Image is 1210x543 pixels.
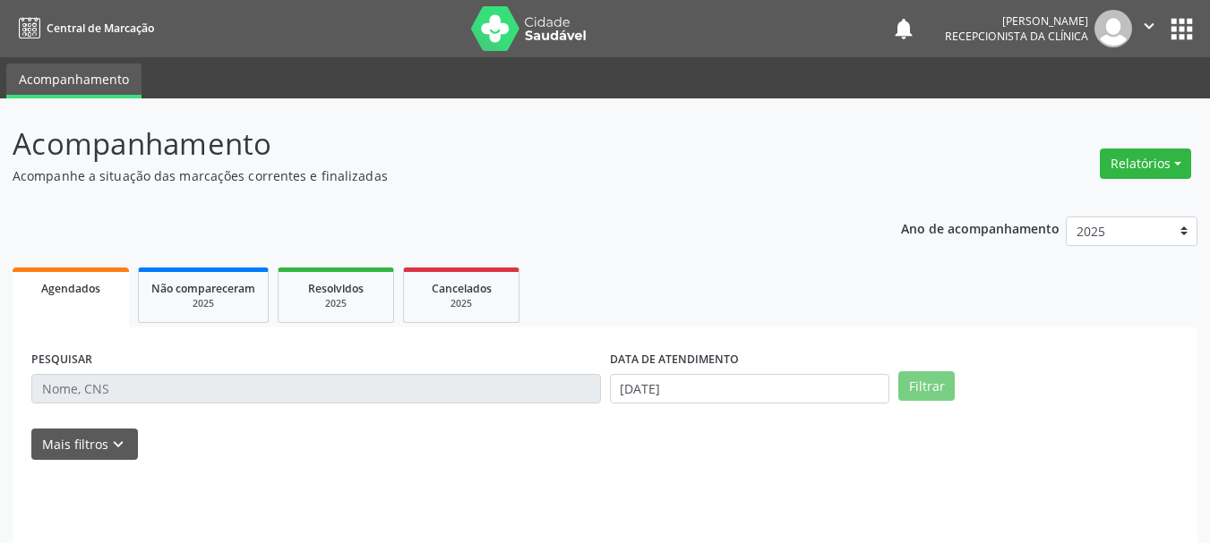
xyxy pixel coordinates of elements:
p: Ano de acompanhamento [901,216,1060,239]
div: 2025 [291,297,381,310]
img: img [1094,10,1132,47]
span: Resolvidos [308,281,364,296]
button:  [1132,10,1166,47]
i: keyboard_arrow_down [108,435,128,454]
button: Mais filtroskeyboard_arrow_down [31,428,138,460]
label: DATA DE ATENDIMENTO [610,346,739,374]
button: notifications [891,16,916,41]
button: Relatórios [1100,148,1191,179]
div: [PERSON_NAME] [945,13,1088,29]
input: Nome, CNS [31,374,601,404]
a: Acompanhamento [6,64,142,98]
input: Selecione um intervalo [610,374,890,404]
button: Filtrar [898,371,955,402]
span: Cancelados [432,281,492,296]
span: Agendados [41,281,100,296]
div: 2025 [416,297,506,310]
div: 2025 [151,297,255,310]
button: apps [1166,13,1197,45]
span: Recepcionista da clínica [945,29,1088,44]
a: Central de Marcação [13,13,154,43]
p: Acompanhe a situação das marcações correntes e finalizadas [13,166,842,185]
span: Central de Marcação [47,21,154,36]
p: Acompanhamento [13,122,842,166]
span: Não compareceram [151,281,255,296]
i:  [1139,16,1159,36]
label: PESQUISAR [31,346,92,374]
